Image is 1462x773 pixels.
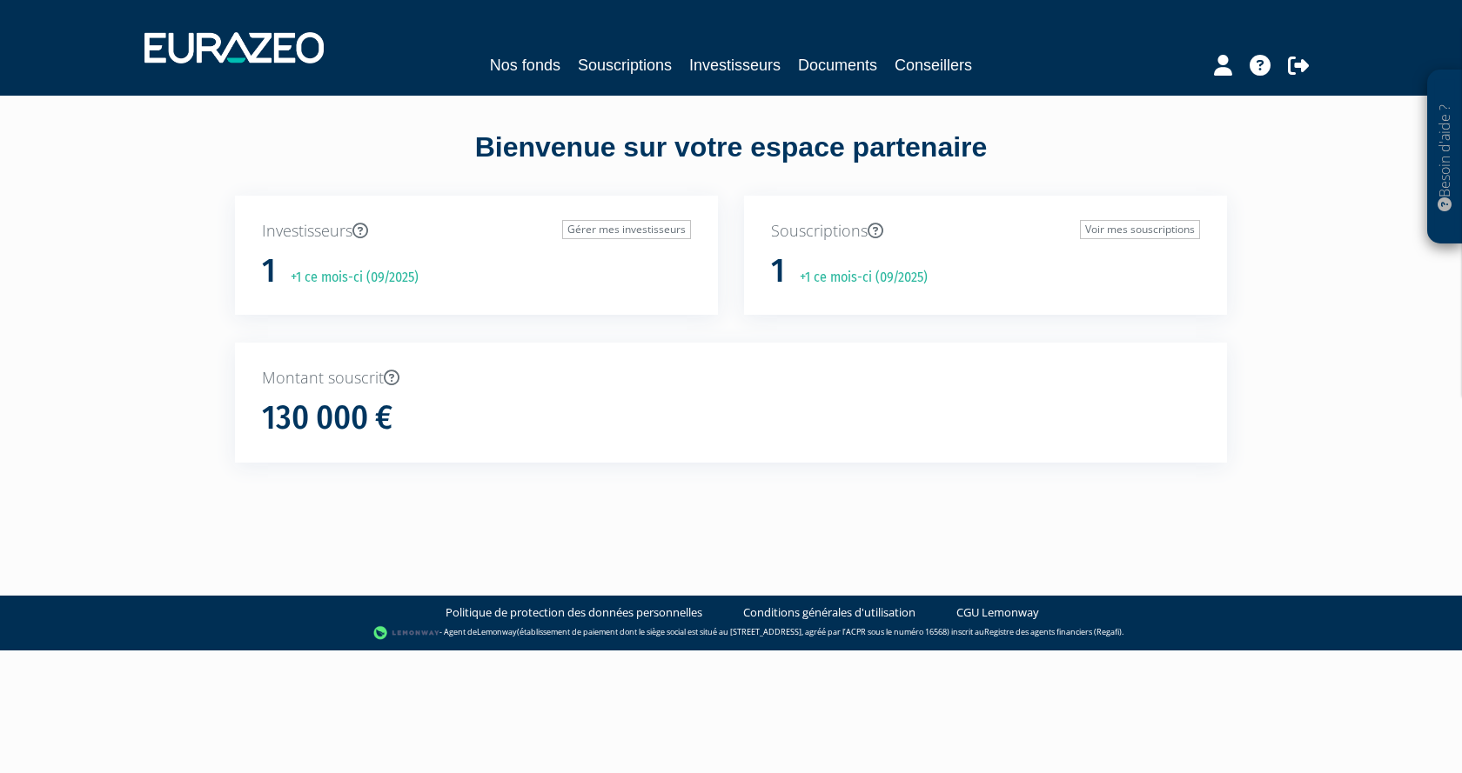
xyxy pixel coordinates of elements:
a: Souscriptions [578,53,672,77]
a: Nos fonds [490,53,560,77]
h1: 1 [771,253,785,290]
div: Bienvenue sur votre espace partenaire [222,128,1240,196]
p: Montant souscrit [262,367,1200,390]
a: Conseillers [895,53,972,77]
h1: 130 000 € [262,400,392,436]
h1: 1 [262,253,276,290]
div: - Agent de (établissement de paiement dont le siège social est situé au [STREET_ADDRESS], agréé p... [17,624,1445,642]
a: CGU Lemonway [956,604,1039,621]
a: Politique de protection des données personnelles [446,604,702,621]
img: logo-lemonway.png [373,624,440,642]
p: +1 ce mois-ci (09/2025) [278,268,419,288]
p: Investisseurs [262,220,691,243]
a: Investisseurs [689,53,781,77]
img: 1732889491-logotype_eurazeo_blanc_rvb.png [144,32,324,63]
a: Voir mes souscriptions [1080,220,1200,239]
a: Documents [798,53,877,77]
p: Souscriptions [771,220,1200,243]
p: Besoin d'aide ? [1435,79,1455,236]
p: +1 ce mois-ci (09/2025) [788,268,928,288]
a: Gérer mes investisseurs [562,220,691,239]
a: Conditions générales d'utilisation [743,604,915,621]
a: Lemonway [477,626,517,637]
a: Registre des agents financiers (Regafi) [984,626,1122,637]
